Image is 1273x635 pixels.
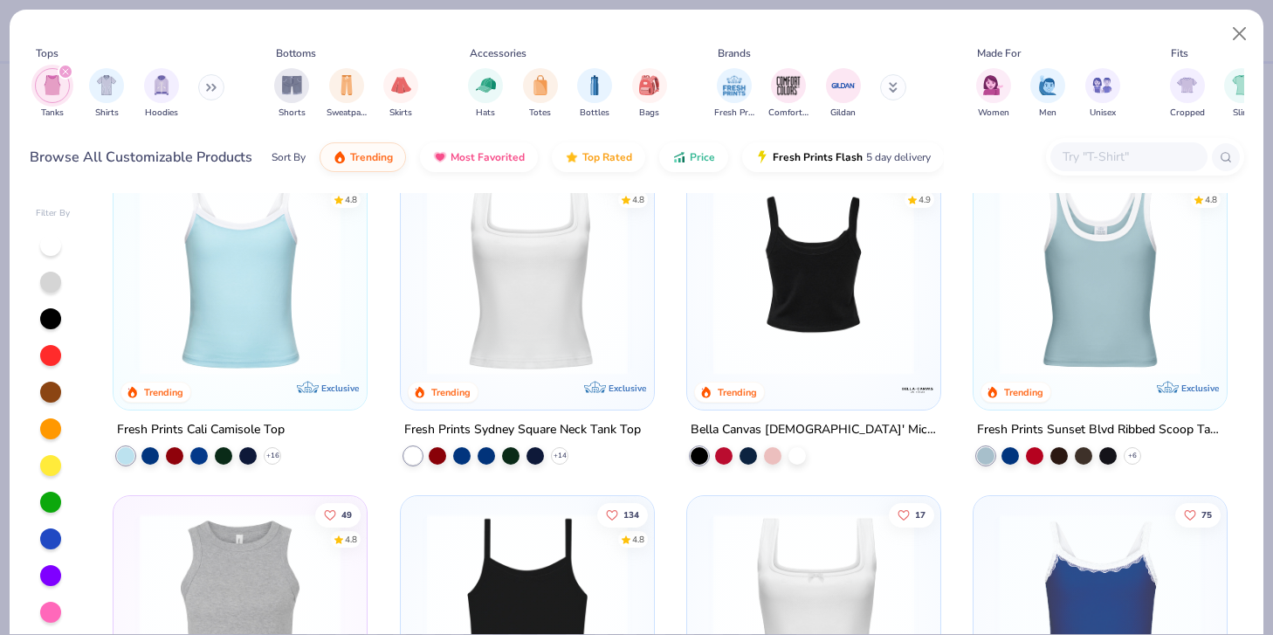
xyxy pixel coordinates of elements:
button: filter button [274,68,309,120]
img: Unisex Image [1092,75,1112,95]
div: 4.8 [631,193,643,206]
span: Men [1039,107,1056,120]
button: filter button [768,68,809,120]
img: Women Image [983,75,1003,95]
span: Shorts [279,107,306,120]
button: filter button [89,68,124,120]
span: Shirts [95,107,119,120]
img: Tanks Image [43,75,62,95]
button: Trending [320,142,406,172]
div: Fresh Prints Cali Camisole Top [117,419,285,441]
button: Like [596,503,647,528]
button: filter button [577,68,612,120]
span: Most Favorited [451,150,525,164]
div: Fresh Prints Sunset Blvd Ribbed Scoop Tank Top [977,419,1223,441]
div: filter for Bags [632,68,667,120]
img: Shirts Image [97,75,117,95]
button: Close [1223,17,1256,51]
img: 80dc4ece-0e65-4f15-94a6-2a872a258fbd [705,174,923,375]
button: Like [1175,503,1221,528]
div: Browse All Customizable Products [30,147,252,168]
div: Made For [977,45,1021,61]
img: Hats Image [476,75,496,95]
img: flash.gif [755,150,769,164]
span: Price [690,150,715,164]
span: Fresh Prints [714,107,754,120]
img: Bottles Image [585,75,604,95]
span: Trending [350,150,393,164]
button: filter button [1030,68,1065,120]
span: Gildan [830,107,856,120]
span: 5 day delivery [866,148,931,168]
span: Sweatpants [327,107,367,120]
div: filter for Hats [468,68,503,120]
img: 805349cc-a073-4baf-ae89-b2761e757b43 [991,174,1209,375]
img: 63ed7c8a-03b3-4701-9f69-be4b1adc9c5f [636,174,855,375]
img: trending.gif [333,150,347,164]
div: Bella Canvas [DEMOGRAPHIC_DATA]' Micro Ribbed Scoop Tank [691,419,937,441]
div: 4.8 [1205,193,1217,206]
span: 134 [623,511,638,520]
img: Gildan Image [830,72,857,99]
img: Bella + Canvas logo [900,372,935,407]
button: Like [889,503,934,528]
div: 4.8 [345,193,357,206]
div: filter for Slim [1224,68,1259,120]
div: filter for Sweatpants [327,68,367,120]
span: 17 [915,511,926,520]
div: Brands [718,45,751,61]
img: TopRated.gif [565,150,579,164]
img: Bags Image [639,75,658,95]
span: Top Rated [582,150,632,164]
div: 4.9 [919,193,931,206]
button: filter button [714,68,754,120]
span: Comfort Colors [768,107,809,120]
img: Skirts Image [391,75,411,95]
button: filter button [1170,68,1205,120]
div: Fresh Prints Sydney Square Neck Tank Top [404,419,641,441]
span: Fresh Prints Flash [773,150,863,164]
img: 94a2aa95-cd2b-4983-969b-ecd512716e9a [418,174,636,375]
img: Sweatpants Image [337,75,356,95]
div: filter for Comfort Colors [768,68,809,120]
div: Bottoms [276,45,316,61]
span: Exclusive [1181,383,1219,394]
div: Sort By [272,149,306,165]
span: Hoodies [145,107,178,120]
button: filter button [327,68,367,120]
img: Men Image [1038,75,1057,95]
input: Try "T-Shirt" [1061,147,1195,167]
span: Totes [529,107,551,120]
span: Tanks [41,107,64,120]
div: filter for Skirts [383,68,418,120]
img: Totes Image [531,75,550,95]
button: filter button [383,68,418,120]
div: Tops [36,45,58,61]
div: filter for Totes [523,68,558,120]
span: Hats [476,107,495,120]
img: Cropped Image [1177,75,1197,95]
img: Comfort Colors Image [775,72,802,99]
span: + 6 [1128,451,1137,461]
img: a25d9891-da96-49f3-a35e-76288174bf3a [131,174,349,375]
img: Fresh Prints Image [721,72,747,99]
span: + 14 [553,451,566,461]
button: Price [659,142,728,172]
img: 8af284bf-0d00-45ea-9003-ce4b9a3194ad [923,174,1141,375]
button: filter button [826,68,861,120]
button: filter button [1224,68,1259,120]
div: filter for Hoodies [144,68,179,120]
button: filter button [523,68,558,120]
div: filter for Unisex [1085,68,1120,120]
button: filter button [144,68,179,120]
button: Like [315,503,361,528]
span: Bottles [580,107,609,120]
span: Exclusive [322,383,360,394]
span: Cropped [1170,107,1205,120]
span: Exclusive [609,383,646,394]
span: Skirts [389,107,412,120]
div: filter for Men [1030,68,1065,120]
div: filter for Shirts [89,68,124,120]
div: Accessories [470,45,526,61]
span: 75 [1201,511,1212,520]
